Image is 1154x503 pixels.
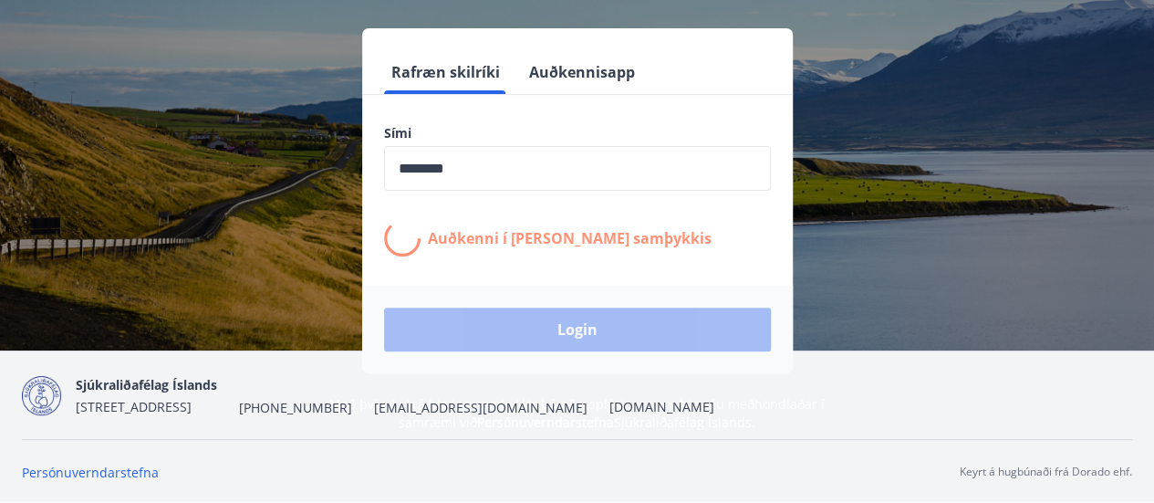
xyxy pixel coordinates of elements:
p: Auðkenni í [PERSON_NAME] samþykkis [428,228,712,248]
label: Sími [384,124,771,142]
a: Persónuverndarstefna [22,464,159,481]
a: Persónuverndarstefna [477,414,614,431]
button: Rafræn skilríki [384,50,507,94]
span: Sjúkraliðafélag Íslands [76,376,217,393]
span: [PHONE_NUMBER] [239,399,352,417]
span: [EMAIL_ADDRESS][DOMAIN_NAME] [374,399,587,417]
button: Auðkennisapp [522,50,642,94]
span: [STREET_ADDRESS] [76,398,192,415]
p: Keyrt á hugbúnaði frá Dorado ehf. [960,464,1132,480]
img: d7T4au2pYIU9thVz4WmmUT9xvMNnFvdnscGDOPEg.png [22,376,61,415]
a: [DOMAIN_NAME] [609,398,714,415]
